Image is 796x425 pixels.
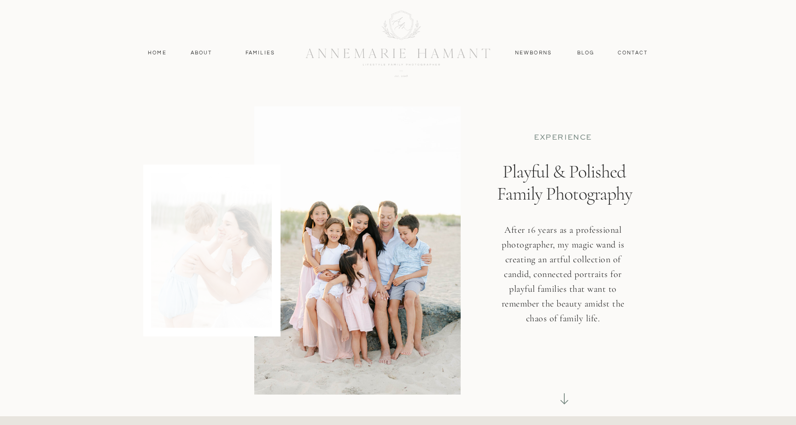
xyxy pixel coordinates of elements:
p: EXPERIENCE [506,133,620,142]
a: contact [613,49,653,57]
h1: Playful & Polished Family Photography [489,160,639,244]
a: About [188,49,215,57]
a: Families [240,49,281,57]
h3: After 16 years as a professional photographer, my magic wand is creating an artful collection of ... [495,223,631,341]
a: Home [144,49,171,57]
a: Newborns [511,49,556,57]
a: Blog [575,49,597,57]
